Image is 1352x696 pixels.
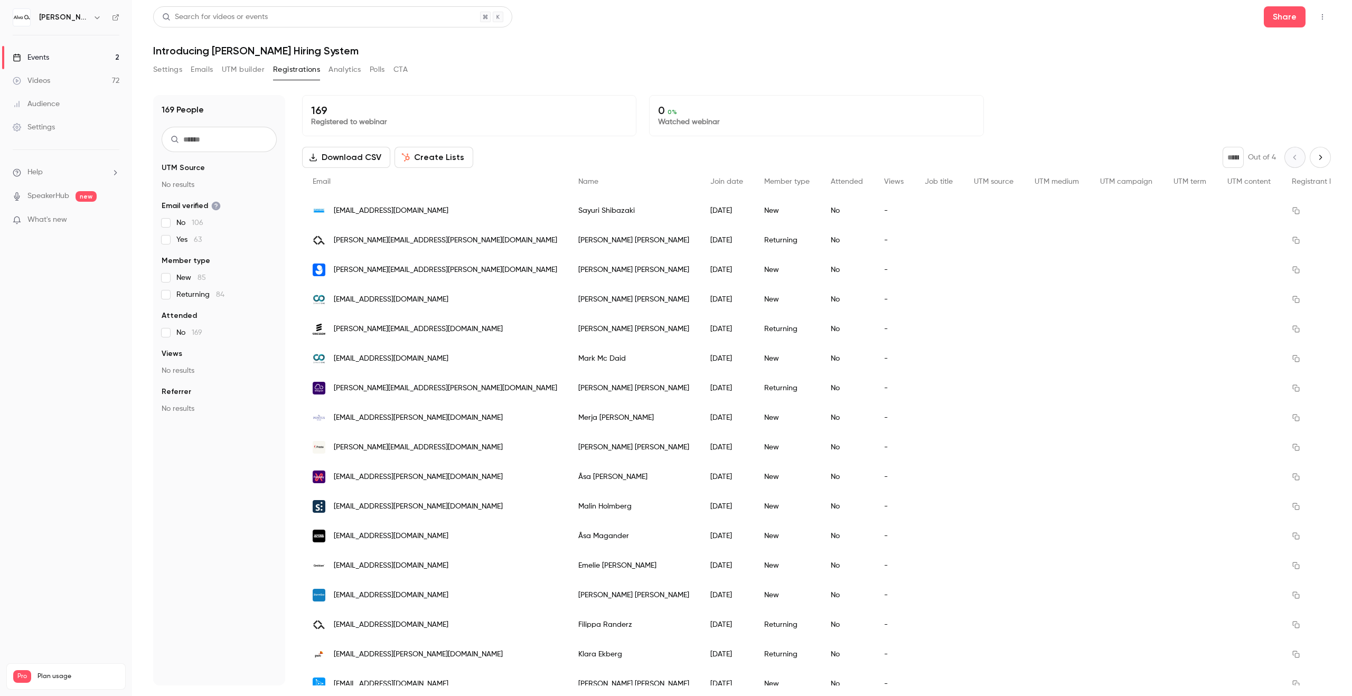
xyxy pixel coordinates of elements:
[176,218,203,228] span: No
[216,291,224,298] span: 84
[568,521,700,551] div: Åsa Magander
[27,214,67,225] span: What's new
[13,9,30,26] img: Alva Labs
[710,178,743,185] span: Join date
[334,501,503,512] span: [EMAIL_ADDRESS][PERSON_NAME][DOMAIN_NAME]
[334,472,503,483] span: [EMAIL_ADDRESS][PERSON_NAME][DOMAIN_NAME]
[153,44,1331,57] h1: Introducing [PERSON_NAME] Hiring System
[13,122,55,133] div: Settings
[874,639,914,669] div: -
[820,373,874,403] div: No
[162,12,268,23] div: Search for videos or events
[328,61,361,78] button: Analytics
[568,225,700,255] div: [PERSON_NAME] [PERSON_NAME]
[820,521,874,551] div: No
[974,178,1013,185] span: UTM source
[334,649,503,660] span: [EMAIL_ADDRESS][PERSON_NAME][DOMAIN_NAME]
[820,314,874,344] div: No
[700,462,754,492] div: [DATE]
[874,285,914,314] div: -
[176,272,206,283] span: New
[13,670,31,683] span: Pro
[313,324,325,335] img: ericsson.com
[1264,6,1306,27] button: Share
[39,12,89,23] h6: [PERSON_NAME] Labs
[198,274,206,281] span: 85
[874,314,914,344] div: -
[1292,178,1340,185] span: Registrant link
[700,314,754,344] div: [DATE]
[191,61,213,78] button: Emails
[313,618,325,631] img: alvalabs.io
[700,344,754,373] div: [DATE]
[1248,152,1276,163] p: Out of 4
[874,432,914,462] div: -
[13,99,60,109] div: Audience
[13,167,119,178] li: help-dropdown-opener
[313,471,325,483] img: foxway.com
[313,559,325,572] img: grebban.com
[700,196,754,225] div: [DATE]
[313,382,325,394] img: billogram.com
[313,500,325,513] img: simployer.com
[334,265,557,276] span: [PERSON_NAME][EMAIL_ADDRESS][PERSON_NAME][DOMAIN_NAME]
[162,349,182,359] span: Views
[334,412,503,424] span: [EMAIL_ADDRESS][PERSON_NAME][DOMAIN_NAME]
[302,147,390,168] button: Download CSV
[313,530,325,542] img: hyperisland.se
[874,610,914,639] div: -
[925,178,953,185] span: Job title
[820,255,874,285] div: No
[162,163,277,414] section: facet-groups
[700,373,754,403] div: [DATE]
[700,551,754,580] div: [DATE]
[754,551,820,580] div: New
[1173,178,1206,185] span: UTM term
[568,344,700,373] div: Mark Mc Daid
[568,403,700,432] div: Merja [PERSON_NAME]
[700,225,754,255] div: [DATE]
[700,639,754,669] div: [DATE]
[668,108,677,116] span: 0 %
[831,178,863,185] span: Attended
[754,225,820,255] div: Returning
[13,76,50,86] div: Videos
[700,255,754,285] div: [DATE]
[874,373,914,403] div: -
[334,679,448,690] span: [EMAIL_ADDRESS][DOMAIN_NAME]
[313,204,325,217] img: sandvik.com
[311,117,627,127] p: Registered to webinar
[1035,178,1079,185] span: UTM medium
[568,432,700,462] div: [PERSON_NAME] [PERSON_NAME]
[334,294,448,305] span: [EMAIL_ADDRESS][DOMAIN_NAME]
[313,293,325,306] img: catalystone.com
[13,52,49,63] div: Events
[313,352,325,365] img: catalystone.com
[393,61,408,78] button: CTA
[37,672,119,681] span: Plan usage
[754,373,820,403] div: Returning
[754,432,820,462] div: New
[874,403,914,432] div: -
[334,531,448,542] span: [EMAIL_ADDRESS][DOMAIN_NAME]
[370,61,385,78] button: Polls
[754,344,820,373] div: New
[754,255,820,285] div: New
[313,178,331,185] span: Email
[1310,147,1331,168] button: Next page
[754,639,820,669] div: Returning
[578,178,598,185] span: Name
[754,462,820,492] div: New
[334,442,503,453] span: [PERSON_NAME][EMAIL_ADDRESS][DOMAIN_NAME]
[194,236,202,243] span: 63
[568,285,700,314] div: [PERSON_NAME] [PERSON_NAME]
[222,61,265,78] button: UTM builder
[273,61,320,78] button: Registrations
[1227,178,1271,185] span: UTM content
[568,462,700,492] div: Åsa [PERSON_NAME]
[700,610,754,639] div: [DATE]
[754,610,820,639] div: Returning
[313,678,325,690] img: appsilon.com
[820,196,874,225] div: No
[754,196,820,225] div: New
